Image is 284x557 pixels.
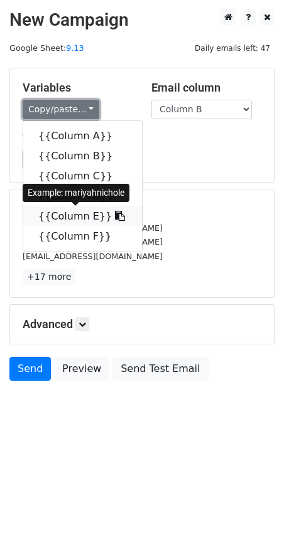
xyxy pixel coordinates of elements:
h5: Advanced [23,317,261,331]
small: Google Sheet: [9,43,84,53]
h2: New Campaign [9,9,275,31]
h5: Variables [23,81,133,95]
small: [EMAIL_ADDRESS][DOMAIN_NAME] [23,237,163,247]
iframe: Chat Widget [221,497,284,557]
a: +17 more [23,269,75,285]
a: Send [9,357,51,381]
a: 9.13 [66,43,84,53]
small: [EMAIL_ADDRESS][DOMAIN_NAME] [23,252,163,261]
a: {{Column F}} [23,226,142,247]
span: Daily emails left: 47 [190,41,275,55]
a: {{Column E}} [23,206,142,226]
small: [EMAIL_ADDRESS][DOMAIN_NAME] [23,223,163,233]
a: Daily emails left: 47 [190,43,275,53]
a: {{Column A}} [23,126,142,146]
a: {{Column C}} [23,166,142,186]
a: {{Column B}} [23,146,142,166]
h5: Email column [151,81,261,95]
a: Copy/paste... [23,100,99,119]
a: Send Test Email [112,357,208,381]
div: Example: mariyahnichole [23,184,129,202]
a: Preview [54,357,109,381]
